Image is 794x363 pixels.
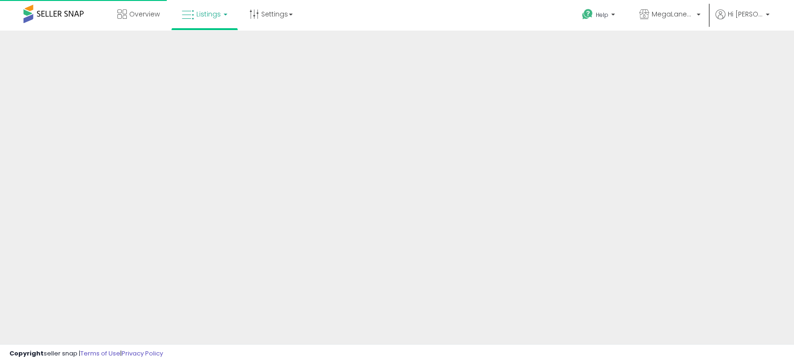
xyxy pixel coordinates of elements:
strong: Copyright [9,349,44,358]
span: Overview [129,9,160,19]
span: MegaLanes Distribution [652,9,694,19]
a: Hi [PERSON_NAME] [716,9,770,31]
a: Terms of Use [80,349,120,358]
a: Help [575,1,624,31]
i: Get Help [582,8,593,20]
a: Privacy Policy [122,349,163,358]
span: Listings [196,9,221,19]
div: seller snap | | [9,349,163,358]
span: Hi [PERSON_NAME] [728,9,763,19]
span: Help [596,11,608,19]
